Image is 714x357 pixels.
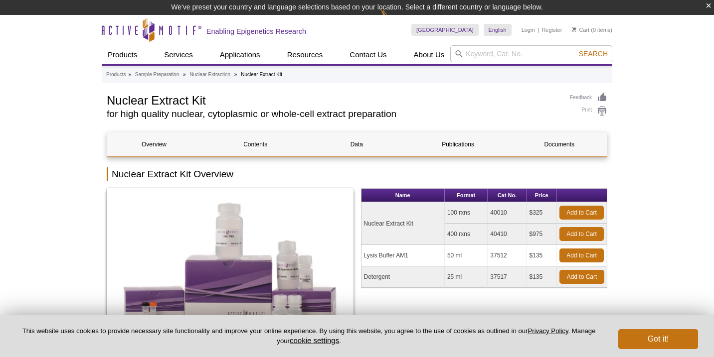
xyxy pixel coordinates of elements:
td: Lysis Buffer AM1 [361,245,445,266]
a: English [484,24,512,36]
button: Got it! [618,329,698,349]
td: $135 [527,245,557,266]
td: 37517 [488,266,527,288]
a: [GEOGRAPHIC_DATA] [411,24,479,36]
a: Publications [411,132,505,156]
a: Applications [214,45,266,64]
button: Search [576,49,611,58]
button: cookie settings [290,336,339,345]
span: Search [579,50,608,58]
a: Contents [208,132,302,156]
td: 100 rxns [445,202,488,224]
li: » [183,72,186,77]
a: Privacy Policy [528,327,568,335]
h2: Enabling Epigenetics Research [206,27,306,36]
a: Add to Cart [559,227,604,241]
a: Print [570,106,607,117]
p: This website uses cookies to provide necessary site functionality and improve your online experie... [16,327,602,346]
img: Nuclear Extract Kit [107,188,354,353]
a: Add to Cart [559,206,604,220]
a: Products [102,45,143,64]
a: Nuclear Extraction [189,70,230,79]
th: Name [361,189,445,202]
a: Overview [107,132,201,156]
img: Change Here [380,7,407,31]
td: $135 [527,266,557,288]
th: Cat No. [488,189,527,202]
a: Cart [572,26,589,33]
input: Keyword, Cat. No. [450,45,612,62]
td: 37512 [488,245,527,266]
a: Data [310,132,403,156]
td: $975 [527,224,557,245]
td: 40010 [488,202,527,224]
li: » [234,72,237,77]
img: Your Cart [572,27,576,32]
th: Format [445,189,488,202]
li: (0 items) [572,24,612,36]
a: Services [158,45,199,64]
a: Feedback [570,92,607,103]
td: 40410 [488,224,527,245]
a: Add to Cart [559,270,604,284]
a: Documents [513,132,606,156]
li: Nuclear Extract Kit [241,72,282,77]
li: » [128,72,131,77]
td: Nuclear Extract Kit [361,202,445,245]
a: Sample Preparation [135,70,179,79]
a: Products [106,70,126,79]
h2: Nuclear Extract Kit Overview [107,167,607,181]
h2: for high quality nuclear, cytoplasmic or whole-cell extract preparation [107,110,560,119]
a: Login [522,26,535,33]
td: 50 ml [445,245,488,266]
td: 25 ml [445,266,488,288]
th: Price [527,189,557,202]
li: | [537,24,539,36]
a: About Us [408,45,451,64]
a: Resources [281,45,329,64]
a: Contact Us [344,45,392,64]
a: Add to Cart [559,248,604,262]
a: Register [541,26,562,33]
td: $325 [527,202,557,224]
td: Detergent [361,266,445,288]
h1: Nuclear Extract Kit [107,92,560,107]
td: 400 rxns [445,224,488,245]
